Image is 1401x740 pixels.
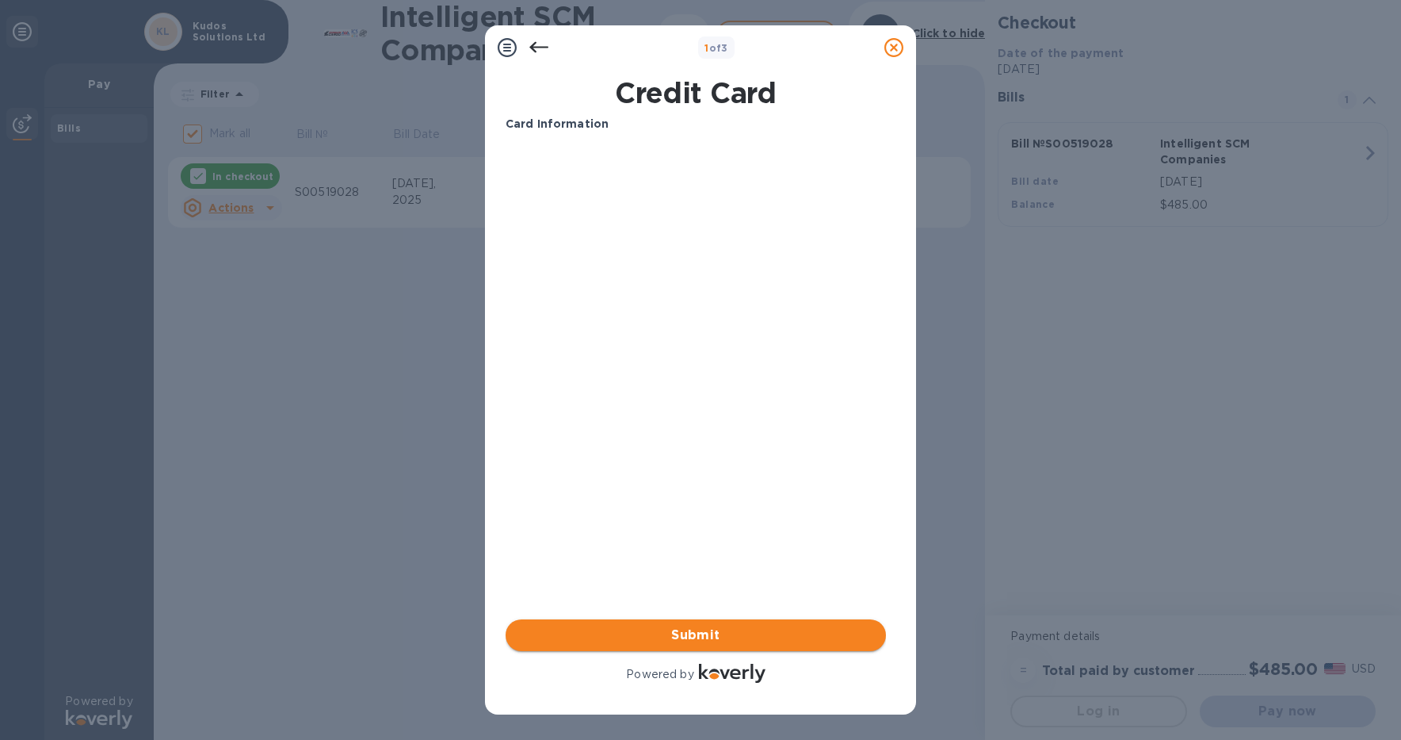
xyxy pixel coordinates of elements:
[704,42,728,54] b: of 3
[518,626,873,645] span: Submit
[499,76,892,109] h1: Credit Card
[626,666,693,683] p: Powered by
[506,145,886,383] iframe: Your browser does not support iframes
[506,117,609,130] b: Card Information
[506,619,886,651] button: Submit
[699,664,765,683] img: Logo
[704,42,708,54] span: 1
